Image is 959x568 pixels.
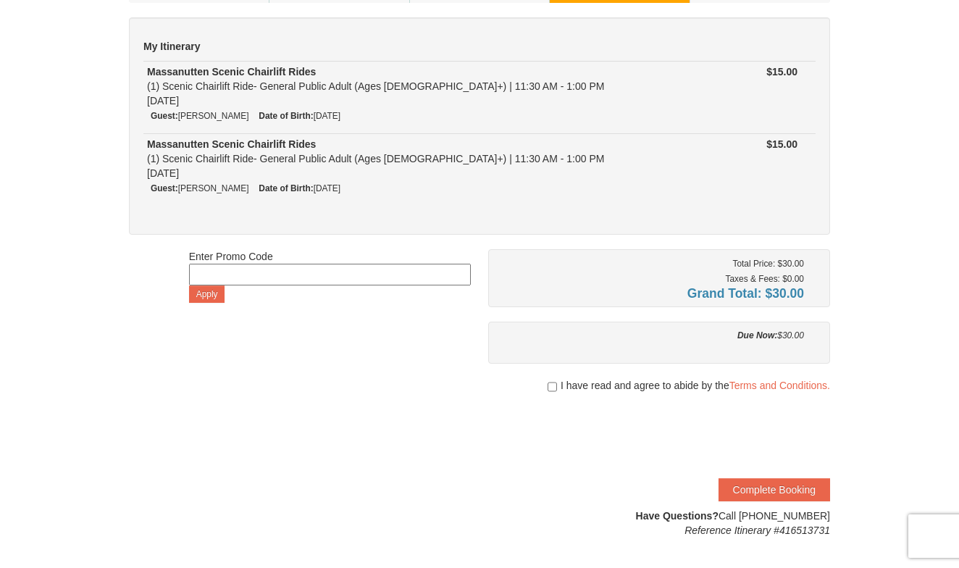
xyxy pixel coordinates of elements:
div: Enter Promo Code [189,249,471,303]
a: Terms and Conditions. [729,380,830,391]
div: (1) Scenic Chairlift Ride- General Public Adult (Ages [DEMOGRAPHIC_DATA]+) | 11:30 AM - 1:00 PM [... [147,137,684,180]
span: I have read and agree to abide by the [561,378,830,393]
small: Total Price: $30.00 [732,259,804,269]
strong: Date of Birth: [259,183,313,193]
iframe: reCAPTCHA [610,407,830,464]
small: Taxes & Fees: $0.00 [726,274,804,284]
small: [DATE] [259,183,340,193]
div: Call [PHONE_NUMBER] [488,509,830,538]
strong: Date of Birth: [259,111,313,121]
small: [DATE] [259,111,340,121]
small: [PERSON_NAME] [151,111,248,121]
div: $30.00 [499,328,804,343]
button: Complete Booking [719,478,830,501]
strong: Guest: [151,183,178,193]
strong: Massanutten Scenic Chairlift Rides [147,138,316,150]
em: Reference Itinerary #416513731 [684,525,830,536]
h5: My Itinerary [143,39,816,54]
strong: $15.00 [766,138,797,150]
strong: Due Now: [737,330,777,341]
strong: Have Questions? [636,510,719,522]
h4: Grand Total: $30.00 [499,286,804,301]
strong: Guest: [151,111,178,121]
div: (1) Scenic Chairlift Ride- General Public Adult (Ages [DEMOGRAPHIC_DATA]+) | 11:30 AM - 1:00 PM [... [147,64,684,108]
small: [PERSON_NAME] [151,183,248,193]
strong: Massanutten Scenic Chairlift Rides [147,66,316,78]
button: Apply [189,285,225,303]
strong: $15.00 [766,66,797,78]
